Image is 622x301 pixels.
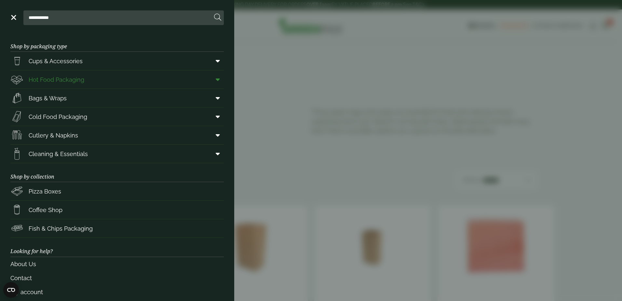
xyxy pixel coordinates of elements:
a: Cold Food Packaging [10,107,224,126]
img: HotDrink_paperCup.svg [10,203,23,216]
img: FishNchip_box.svg [10,222,23,235]
span: Fish & Chips Packaging [29,224,93,233]
a: Hot Food Packaging [10,70,224,89]
span: Pizza Boxes [29,187,61,196]
a: About Us [10,257,224,271]
a: Pizza Boxes [10,182,224,200]
img: open-wipe.svg [10,147,23,160]
span: Cutlery & Napkins [29,131,78,140]
a: Contact [10,271,224,285]
a: My account [10,285,224,299]
a: Cutlery & Napkins [10,126,224,144]
span: Coffee Shop [29,206,62,214]
button: Open CMP widget [3,282,19,298]
a: Cups & Accessories [10,52,224,70]
a: Coffee Shop [10,201,224,219]
img: Pizza_boxes.svg [10,185,23,198]
h3: Shop by packaging type [10,33,224,52]
span: Bags & Wraps [29,94,67,103]
img: PintNhalf_cup.svg [10,54,23,67]
span: Hot Food Packaging [29,75,84,84]
img: Deli_box.svg [10,73,23,86]
span: Cups & Accessories [29,57,83,65]
img: Sandwich_box.svg [10,110,23,123]
a: Cleaning & Essentials [10,145,224,163]
h3: Looking for help? [10,238,224,257]
h3: Shop by collection [10,163,224,182]
a: Fish & Chips Packaging [10,219,224,237]
span: Cold Food Packaging [29,112,87,121]
img: Paper_carriers.svg [10,92,23,105]
span: Cleaning & Essentials [29,150,88,158]
img: Cutlery.svg [10,129,23,142]
a: Bags & Wraps [10,89,224,107]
